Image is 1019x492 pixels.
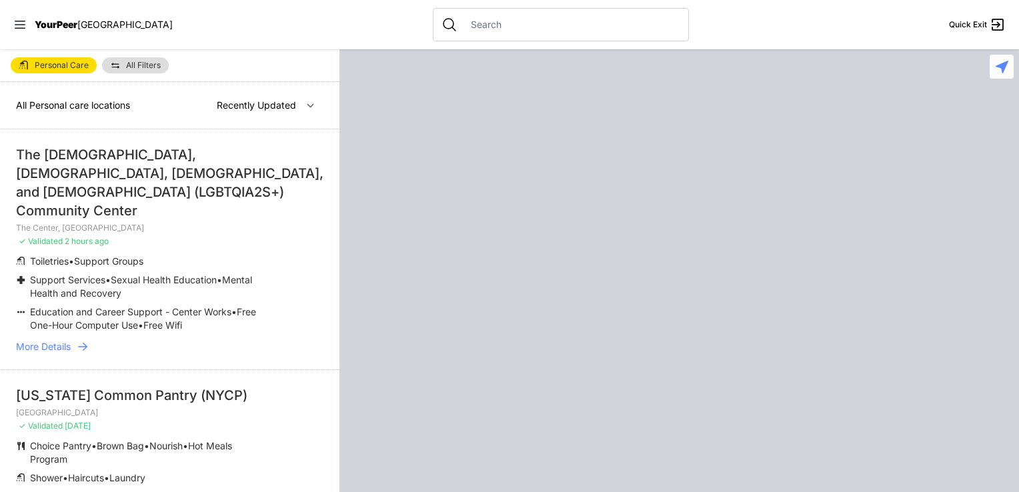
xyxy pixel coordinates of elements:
a: More Details [16,340,323,353]
span: Haircuts [68,472,104,483]
span: 2 hours ago [65,236,109,246]
span: • [91,440,97,451]
span: [GEOGRAPHIC_DATA] [77,19,173,30]
span: Personal Care [35,61,89,69]
span: Quick Exit [949,19,987,30]
span: Free Wifi [143,319,182,331]
span: ✓ Validated [19,421,63,431]
span: Support Groups [74,255,143,267]
span: All Filters [126,61,161,69]
span: More Details [16,340,71,353]
span: Toiletries [30,255,69,267]
span: [DATE] [65,421,91,431]
a: All Filters [102,57,169,73]
span: • [104,472,109,483]
span: • [63,472,68,483]
span: Shower [30,472,63,483]
span: • [183,440,188,451]
span: Brown Bag [97,440,144,451]
span: • [69,255,74,267]
span: • [231,306,237,317]
input: Search [463,18,680,31]
span: Education and Career Support - Center Works [30,306,231,317]
span: • [217,274,222,285]
span: YourPeer [35,19,77,30]
span: Sexual Health Education [111,274,217,285]
span: Support Services [30,274,105,285]
span: • [138,319,143,331]
span: • [144,440,149,451]
div: [US_STATE] Common Pantry (NYCP) [16,386,323,405]
span: ✓ Validated [19,236,63,246]
span: Nourish [149,440,183,451]
p: [GEOGRAPHIC_DATA] [16,407,323,418]
span: All Personal care locations [16,99,130,111]
a: Quick Exit [949,17,1006,33]
a: YourPeer[GEOGRAPHIC_DATA] [35,21,173,29]
span: Choice Pantry [30,440,91,451]
div: The [DEMOGRAPHIC_DATA], [DEMOGRAPHIC_DATA], [DEMOGRAPHIC_DATA], and [DEMOGRAPHIC_DATA] (LGBTQIA2S... [16,145,323,220]
a: Personal Care [11,57,97,73]
span: • [105,274,111,285]
p: The Center, [GEOGRAPHIC_DATA] [16,223,323,233]
span: Laundry [109,472,145,483]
